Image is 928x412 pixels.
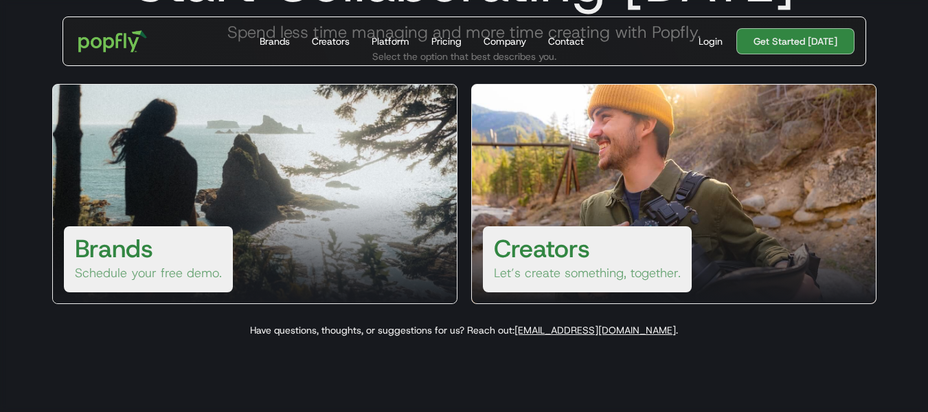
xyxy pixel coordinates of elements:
[699,34,723,48] div: Login
[75,265,222,281] p: Schedule your free demo.
[306,17,355,65] a: Creators
[548,34,584,48] div: Contact
[431,34,462,48] div: Pricing
[736,28,855,54] a: Get Started [DATE]
[543,17,589,65] a: Contact
[693,34,728,48] a: Login
[366,17,415,65] a: Platform
[478,17,532,65] a: Company
[312,34,350,48] div: Creators
[426,17,467,65] a: Pricing
[494,232,590,265] h3: Creators
[494,265,681,281] p: Let’s create something, together.
[471,84,876,304] a: CreatorsLet’s create something, together.
[36,323,893,337] p: Have questions, thoughts, or suggestions for us? Reach out: .
[372,34,409,48] div: Platform
[254,17,295,65] a: Brands
[514,324,676,336] a: [EMAIL_ADDRESS][DOMAIN_NAME]
[260,34,290,48] div: Brands
[75,232,153,265] h3: Brands
[484,34,526,48] div: Company
[69,21,157,62] a: home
